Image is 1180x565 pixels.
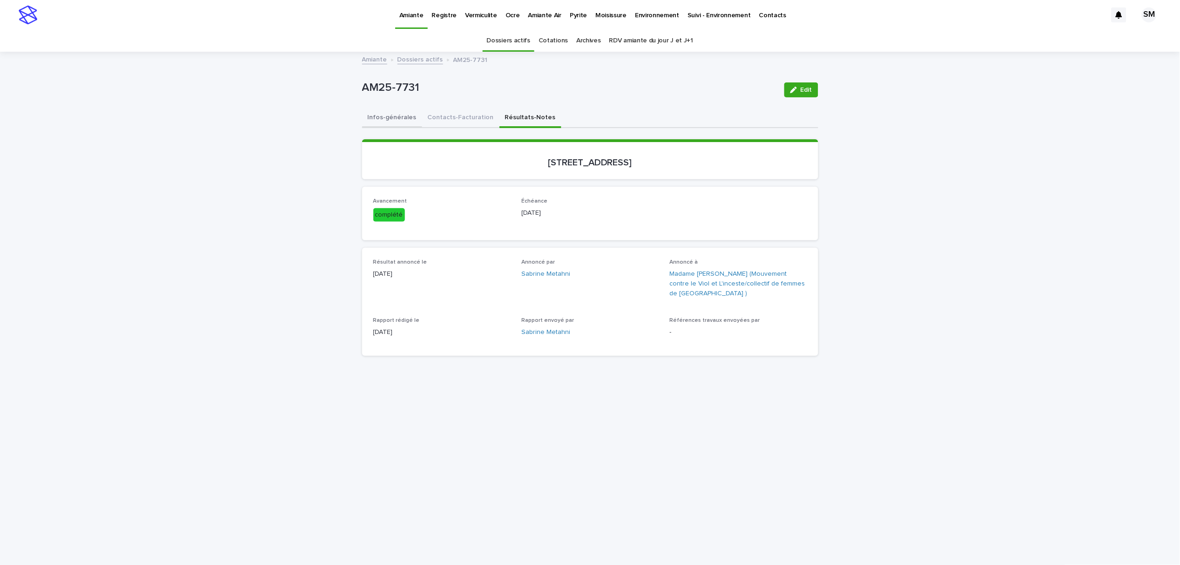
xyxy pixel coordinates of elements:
a: Madame [PERSON_NAME] (Mouvement contre le Viol et L'inceste/collectif de femmes de [GEOGRAPHIC_DA... [670,269,807,298]
span: Annoncé par [521,259,555,265]
button: Résultats-Notes [499,109,561,128]
img: stacker-logo-s-only.png [19,6,37,24]
span: Échéance [521,198,547,204]
a: RDV amiante du jour J et J+1 [609,30,693,52]
p: [DATE] [521,208,659,218]
a: Archives [576,30,601,52]
span: Avancement [373,198,407,204]
p: [STREET_ADDRESS] [373,157,807,168]
span: Rapport envoyé par [521,318,574,323]
button: Infos-générales [362,109,422,128]
a: Sabrine Metahni [521,269,570,279]
p: [DATE] [373,327,511,337]
span: Rapport rédigé le [373,318,420,323]
span: Références travaux envoyées par [670,318,760,323]
button: Edit [784,82,818,97]
span: Edit [801,87,812,93]
span: Résultat annoncé le [373,259,427,265]
a: Dossiers actifs [487,30,530,52]
a: Cotations [539,30,568,52]
div: SM [1142,7,1157,22]
a: Amiante [362,54,387,64]
p: AM25-7731 [362,81,777,95]
p: - [670,327,807,337]
button: Contacts-Facturation [422,109,499,128]
span: Annoncé à [670,259,698,265]
a: Sabrine Metahni [521,327,570,337]
p: [DATE] [373,269,511,279]
div: complété [373,208,405,222]
p: AM25-7731 [453,54,488,64]
a: Dossiers actifs [398,54,443,64]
